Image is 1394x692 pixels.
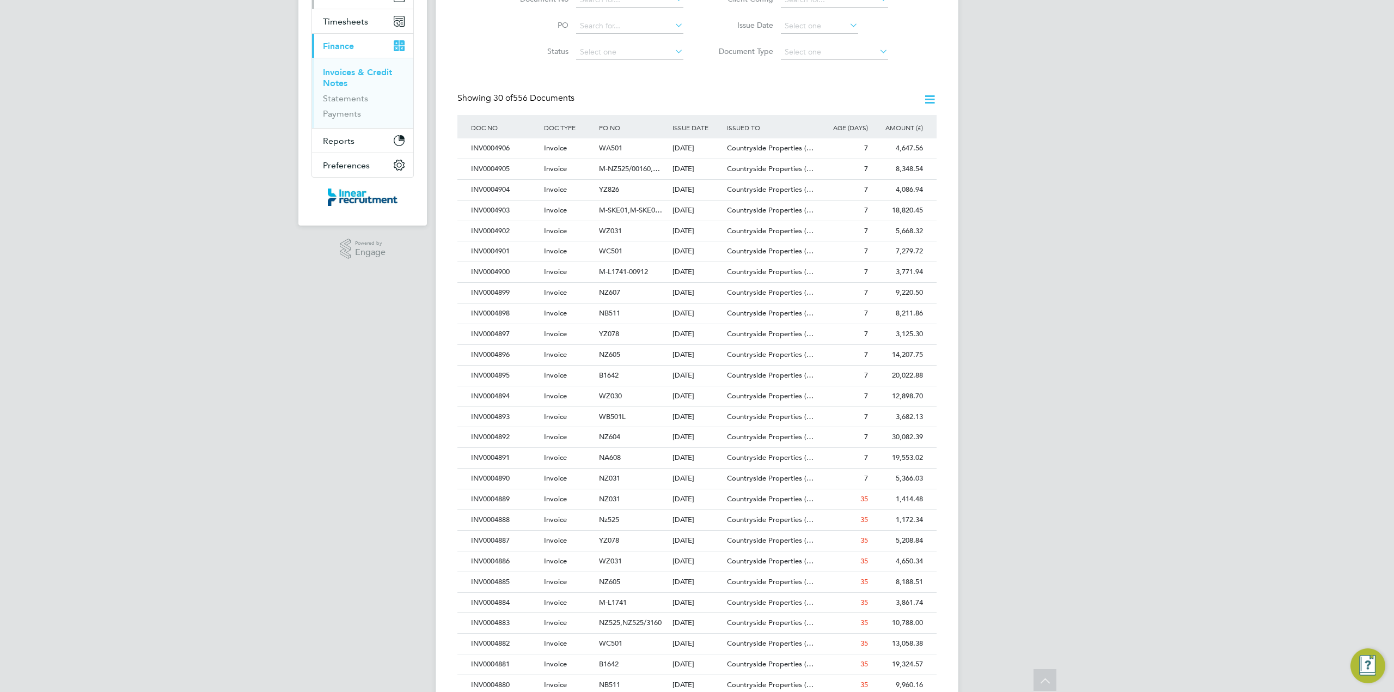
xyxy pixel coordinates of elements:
[468,593,541,613] div: INV0004884
[864,329,868,338] span: 7
[711,20,773,30] label: Issue Date
[727,308,814,318] span: Countryside Properties (…
[670,407,725,427] div: [DATE]
[871,469,926,489] div: 5,366.03
[599,164,660,173] span: M-NZ525/00160,…
[493,93,574,104] span: 556 Documents
[670,180,725,200] div: [DATE]
[727,267,814,276] span: Countryside Properties (…
[541,115,596,140] div: DOC TYPE
[711,46,773,56] label: Document Type
[599,680,620,689] span: NB511
[864,350,868,359] span: 7
[864,308,868,318] span: 7
[544,453,567,462] span: Invoice
[727,453,814,462] span: Countryside Properties (…
[544,246,567,256] span: Invoice
[727,598,814,607] span: Countryside Properties (…
[727,536,814,545] span: Countryside Properties (…
[727,680,814,689] span: Countryside Properties (…
[864,474,868,483] span: 7
[727,494,814,503] span: Countryside Properties (…
[599,246,622,256] span: WC501
[871,262,926,282] div: 3,771.94
[544,205,567,215] span: Invoice
[544,515,567,524] span: Invoice
[871,489,926,509] div: 1,414.48
[727,205,814,215] span: Countryside Properties (…
[860,536,868,545] span: 35
[544,474,567,483] span: Invoice
[1350,648,1385,683] button: Engage Resource Center
[871,241,926,262] div: 7,279.72
[544,680,567,689] span: Invoice
[323,108,361,119] a: Payments
[871,180,926,200] div: 4,086.94
[816,115,871,140] div: AGE (DAYS)
[544,329,567,338] span: Invoice
[468,489,541,509] div: INV0004889
[312,34,413,58] button: Finance
[468,634,541,654] div: INV0004882
[864,185,868,194] span: 7
[864,432,868,441] span: 7
[670,654,725,675] div: [DATE]
[670,613,725,633] div: [DATE]
[727,659,814,669] span: Countryside Properties (…
[670,262,725,282] div: [DATE]
[468,345,541,365] div: INV0004896
[544,391,567,400] span: Invoice
[727,639,814,648] span: Countryside Properties (…
[599,577,620,586] span: NZ605
[871,201,926,221] div: 18,820.45
[544,432,567,441] span: Invoice
[599,412,626,421] span: WB501L
[468,427,541,447] div: INV0004892
[599,515,619,524] span: Nz525
[670,138,725,159] div: [DATE]
[468,572,541,592] div: INV0004885
[599,453,621,462] span: NA608
[544,143,567,153] span: Invoice
[468,159,541,179] div: INV0004905
[544,288,567,297] span: Invoice
[670,324,725,344] div: [DATE]
[670,283,725,303] div: [DATE]
[468,531,541,551] div: INV0004887
[468,138,541,159] div: INV0004906
[312,9,413,33] button: Timesheets
[871,159,926,179] div: 8,348.54
[323,160,370,171] span: Preferences
[311,189,414,206] a: Go to home page
[599,598,627,607] span: M-L1741
[599,185,619,194] span: YZ826
[871,510,926,530] div: 1,172.34
[599,536,619,545] span: YZ078
[599,474,620,483] span: NZ031
[599,329,619,338] span: YZ078
[599,226,622,235] span: WZ031
[599,288,620,297] span: NZ607
[727,515,814,524] span: Countryside Properties (…
[340,239,386,259] a: Powered byEngage
[544,226,567,235] span: Invoice
[670,115,725,140] div: ISSUE DATE
[323,41,354,51] span: Finance
[468,115,541,140] div: DOC NO
[599,659,619,669] span: B1642
[670,551,725,572] div: [DATE]
[468,201,541,221] div: INV0004903
[670,366,725,386] div: [DATE]
[468,448,541,468] div: INV0004891
[323,136,354,146] span: Reports
[864,164,868,173] span: 7
[323,67,392,88] a: Invoices & Credit Notes
[506,20,568,30] label: PO
[468,221,541,241] div: INV0004902
[468,324,541,344] div: INV0004897
[871,386,926,406] div: 12,898.70
[871,303,926,324] div: 8,211.86
[727,164,814,173] span: Countryside Properties (…
[576,45,683,60] input: Select one
[670,201,725,221] div: [DATE]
